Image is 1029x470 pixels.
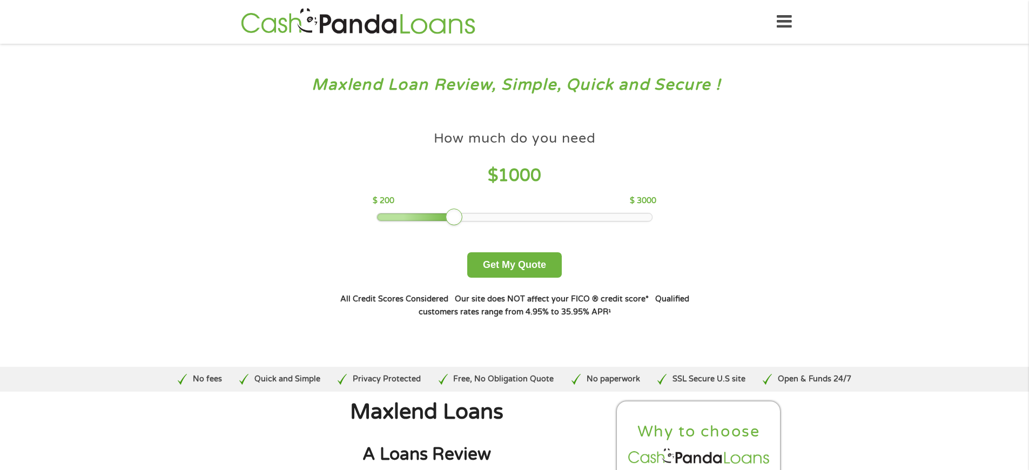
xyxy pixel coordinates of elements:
p: No paperwork [587,373,640,385]
p: Privacy Protected [353,373,421,385]
p: No fees [193,373,222,385]
h2: A Loans Review [247,444,606,466]
h2: Why to choose [626,422,772,442]
p: $ 200 [373,195,394,207]
strong: All Credit Scores Considered [340,294,448,304]
p: Open & Funds 24/7 [778,373,851,385]
p: Quick and Simple [254,373,320,385]
p: SSL Secure U.S site [672,373,745,385]
strong: Qualified customers rates range from 4.95% to 35.95% APR¹ [419,294,689,317]
strong: Our site does NOT affect your FICO ® credit score* [455,294,649,304]
h4: How much do you need [434,130,596,147]
img: GetLoanNow Logo [238,6,479,37]
p: Free, No Obligation Quote [453,373,554,385]
span: 1000 [498,165,541,186]
h4: $ [373,165,656,187]
p: $ 3000 [630,195,656,207]
span: Maxlend Loans [350,399,503,425]
h3: Maxlend Loan Review, Simple, Quick and Secure ! [31,75,998,95]
button: Get My Quote [467,252,562,278]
